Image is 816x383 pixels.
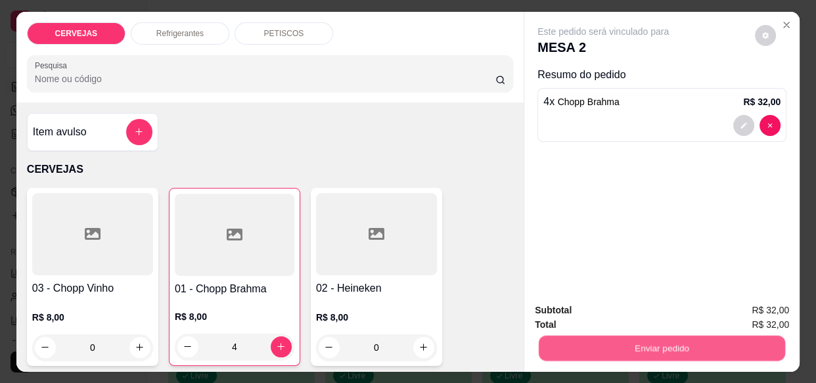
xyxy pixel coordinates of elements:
[264,28,304,39] p: PETISCOS
[543,94,620,110] p: 4 x
[35,72,495,85] input: Pesquisa
[175,281,294,297] h4: 01 - Chopp Brahma
[537,38,669,56] p: MESA 2
[55,28,97,39] p: CERVEJAS
[537,67,786,83] p: Resumo do pedido
[413,337,434,358] button: increase-product-quantity
[32,311,153,324] p: R$ 8,00
[126,119,152,145] button: add-separate-item
[776,14,797,35] button: Close
[156,28,204,39] p: Refrigerantes
[319,337,340,358] button: decrease-product-quantity
[177,336,198,357] button: decrease-product-quantity
[129,337,150,358] button: increase-product-quantity
[755,25,776,46] button: decrease-product-quantity
[743,95,781,108] p: R$ 32,00
[539,335,785,361] button: Enviar pedido
[35,60,72,71] label: Pesquisa
[759,115,781,136] button: decrease-product-quantity
[558,97,620,107] span: Chopp Brahma
[32,281,153,296] h4: 03 - Chopp Vinho
[175,310,294,323] p: R$ 8,00
[271,336,292,357] button: increase-product-quantity
[33,124,87,140] h4: Item avulso
[35,337,56,358] button: decrease-product-quantity
[27,162,513,177] p: CERVEJAS
[733,115,754,136] button: decrease-product-quantity
[537,25,669,38] p: Este pedido será vinculado para
[316,311,437,324] p: R$ 8,00
[316,281,437,296] h4: 02 - Heineken
[535,319,556,330] strong: Total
